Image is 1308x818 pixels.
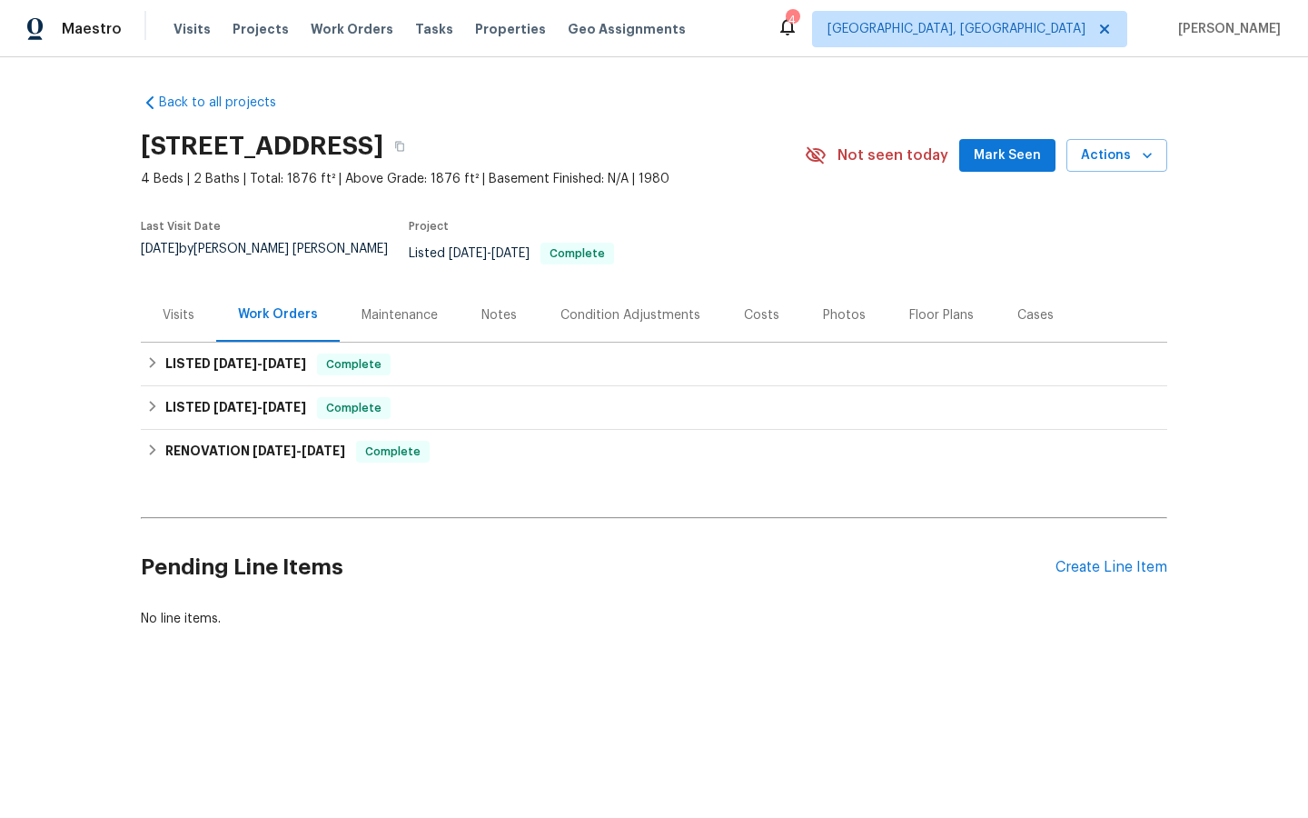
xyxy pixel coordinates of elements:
div: 4 [786,11,798,29]
div: Create Line Item [1055,559,1167,576]
h6: RENOVATION [165,441,345,463]
span: [DATE] [491,247,530,260]
div: Photos [823,306,866,324]
span: [DATE] [213,401,257,414]
span: - [253,444,345,457]
div: Cases [1017,306,1054,324]
div: Costs [744,306,779,324]
span: Complete [319,355,389,374]
span: Projects [233,20,289,38]
div: Floor Plans [909,306,974,324]
span: [DATE] [263,401,306,414]
span: [DATE] [141,243,179,255]
h6: LISTED [165,354,306,375]
div: Work Orders [238,305,318,324]
div: Condition Adjustments [560,306,700,324]
span: Maestro [62,20,122,38]
span: - [449,247,530,260]
div: RENOVATION [DATE]-[DATE]Complete [141,430,1167,474]
span: Properties [475,20,546,38]
h2: Pending Line Items [141,525,1055,610]
span: Tasks [415,23,453,35]
h2: [STREET_ADDRESS] [141,137,383,155]
span: Not seen today [837,146,948,165]
span: Geo Assignments [568,20,686,38]
div: No line items. [141,610,1167,628]
span: Actions [1081,145,1153,167]
h6: LISTED [165,397,306,419]
div: by [PERSON_NAME] [PERSON_NAME] [141,243,409,277]
span: [DATE] [302,444,345,457]
span: Mark Seen [974,145,1041,167]
span: Visits [173,20,211,38]
div: Notes [481,306,517,324]
span: [DATE] [263,357,306,370]
span: Complete [319,399,389,417]
span: Project [409,221,449,232]
div: LISTED [DATE]-[DATE]Complete [141,343,1167,386]
button: Mark Seen [959,139,1055,173]
span: [DATE] [449,247,487,260]
span: [PERSON_NAME] [1171,20,1281,38]
span: - [213,357,306,370]
div: LISTED [DATE]-[DATE]Complete [141,386,1167,430]
span: 4 Beds | 2 Baths | Total: 1876 ft² | Above Grade: 1876 ft² | Basement Finished: N/A | 1980 [141,170,805,188]
span: - [213,401,306,414]
a: Back to all projects [141,94,315,112]
span: Listed [409,247,614,260]
div: Visits [163,306,194,324]
span: [DATE] [253,444,296,457]
span: [DATE] [213,357,257,370]
span: [GEOGRAPHIC_DATA], [GEOGRAPHIC_DATA] [827,20,1085,38]
button: Copy Address [383,130,416,163]
span: Last Visit Date [141,221,221,232]
span: Work Orders [311,20,393,38]
button: Actions [1066,139,1167,173]
div: Maintenance [362,306,438,324]
span: Complete [358,443,428,461]
span: Complete [542,248,612,259]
